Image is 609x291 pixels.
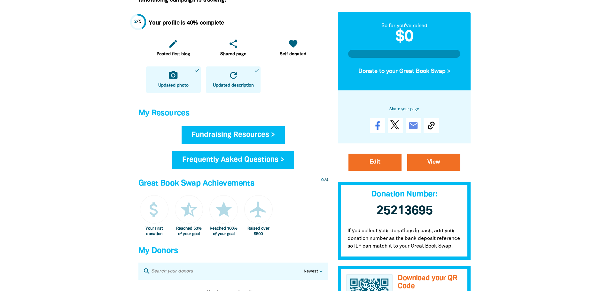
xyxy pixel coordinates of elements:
div: / 5 [134,19,142,25]
div: So far you've raised [348,22,461,29]
i: attach_money [144,200,164,219]
a: Frequently Asked Questions > [172,151,294,169]
i: star [214,200,233,219]
a: Fundraising Resources > [182,126,285,144]
div: / 4 [321,177,328,183]
strong: Your profile is 40% complete [149,20,224,26]
i: star_half [179,200,199,219]
i: done [254,67,260,73]
i: done [194,67,200,73]
i: airplanemode_active [249,200,268,219]
span: My Resources [138,110,190,117]
a: camera_altUpdated photodone [146,66,201,93]
div: Reached 100% of your goal [209,226,238,237]
a: refreshUpdated descriptiondone [206,66,261,93]
i: favorite [288,39,298,49]
a: shareShared page [206,35,261,61]
a: Post [388,118,403,133]
a: Edit [348,154,402,171]
i: search [143,267,151,275]
span: 0 [321,178,324,182]
button: Copy Link [424,118,439,133]
a: View [407,154,460,171]
a: email [406,118,421,133]
span: Donation Number: [371,191,437,198]
i: share [228,39,238,49]
div: Reached 50% of your goal [175,226,203,237]
span: My Donors [138,247,178,255]
a: editPosted first blog [146,35,201,61]
button: Donate to your Great Book Swap > [348,63,461,80]
span: Self donated [280,51,306,57]
p: If you collect your donations in cash, add your donation number as the bank deposit reference so ... [338,221,471,260]
a: favoriteSelf donated [266,35,320,61]
span: 25213695 [376,205,433,217]
input: Search your donors [151,267,304,275]
i: email [408,120,418,131]
h6: Share your page [348,106,461,113]
i: camera_alt [168,70,178,80]
h2: $0 [348,29,461,45]
i: refresh [228,70,238,80]
div: Your first donation [140,226,168,237]
h4: Great Book Swap Achievements [138,177,328,190]
h3: Download your QR Code [398,274,462,290]
span: Updated description [213,82,254,89]
div: Raised over $500 [244,226,273,237]
span: Shared page [220,51,246,57]
span: Posted first blog [157,51,190,57]
a: Share [370,118,385,133]
span: 2 [134,20,137,24]
i: edit [168,39,178,49]
span: Updated photo [158,82,189,89]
